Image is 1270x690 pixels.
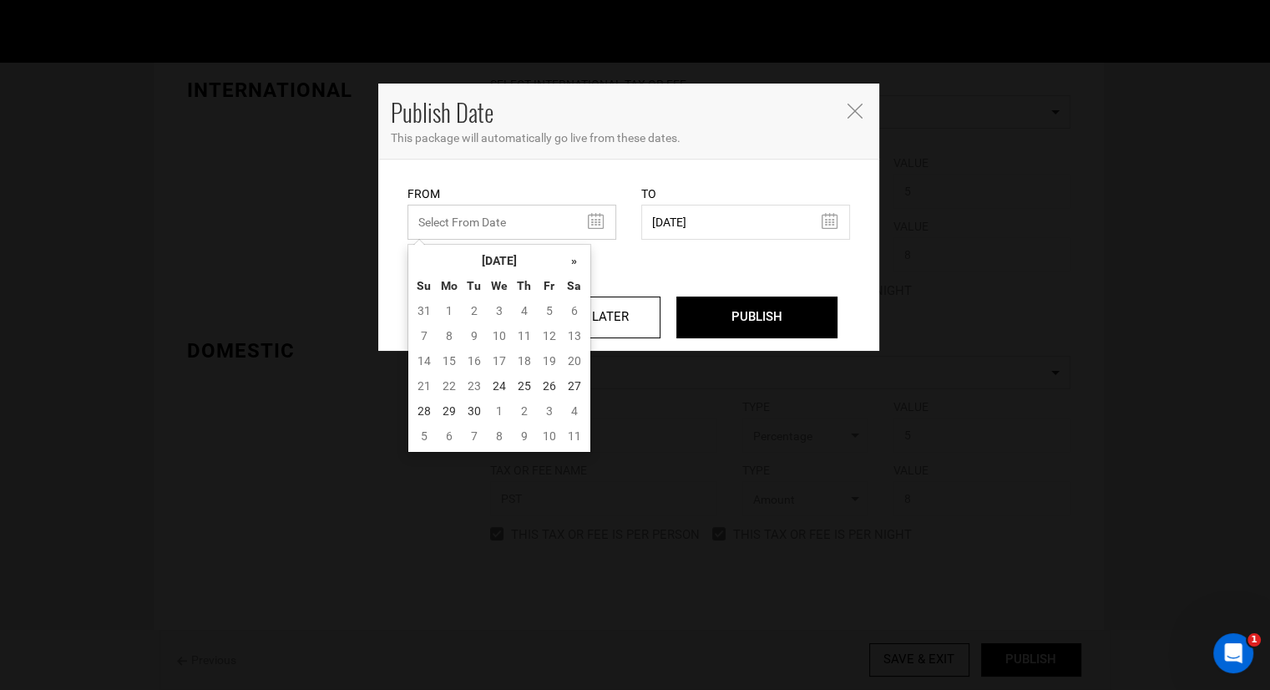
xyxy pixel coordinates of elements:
[487,273,512,298] th: We
[462,298,487,323] td: 2
[412,398,437,424] td: 28
[412,424,437,449] td: 5
[437,424,462,449] td: 6
[412,348,437,373] td: 14
[487,398,512,424] td: 1
[487,348,512,373] td: 17
[562,398,587,424] td: 4
[1213,633,1253,673] iframe: Intercom live chat
[487,298,512,323] td: 3
[437,348,462,373] td: 15
[412,373,437,398] td: 21
[437,298,462,323] td: 1
[512,323,537,348] td: 11
[537,398,562,424] td: 3
[562,373,587,398] td: 27
[1247,633,1261,647] span: 1
[537,273,562,298] th: Fr
[487,373,512,398] td: 24
[462,323,487,348] td: 9
[537,323,562,348] td: 12
[512,348,537,373] td: 18
[641,185,656,202] label: To
[537,424,562,449] td: 10
[437,323,462,348] td: 8
[846,101,863,119] button: Close
[512,398,537,424] td: 2
[537,298,562,323] td: 5
[562,424,587,449] td: 11
[412,323,437,348] td: 7
[391,96,833,129] h4: Publish Date
[462,373,487,398] td: 23
[562,298,587,323] td: 6
[512,424,537,449] td: 9
[641,205,850,240] input: Select End Date
[562,273,587,298] th: Sa
[407,205,616,240] input: Select From Date
[512,298,537,323] td: 4
[462,424,487,449] td: 7
[412,298,437,323] td: 31
[462,398,487,424] td: 30
[487,424,512,449] td: 8
[512,273,537,298] th: Th
[462,348,487,373] td: 16
[391,129,867,146] p: This package will automatically go live from these dates.
[562,323,587,348] td: 13
[437,398,462,424] td: 29
[437,373,462,398] td: 22
[537,373,562,398] td: 26
[512,373,537,398] td: 25
[676,297,837,338] input: PUBLISH
[437,273,462,298] th: Mo
[562,348,587,373] td: 20
[437,248,562,273] th: [DATE]
[562,248,587,273] th: »
[412,273,437,298] th: Su
[487,323,512,348] td: 10
[407,185,440,202] label: From
[462,273,487,298] th: Tu
[537,348,562,373] td: 19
